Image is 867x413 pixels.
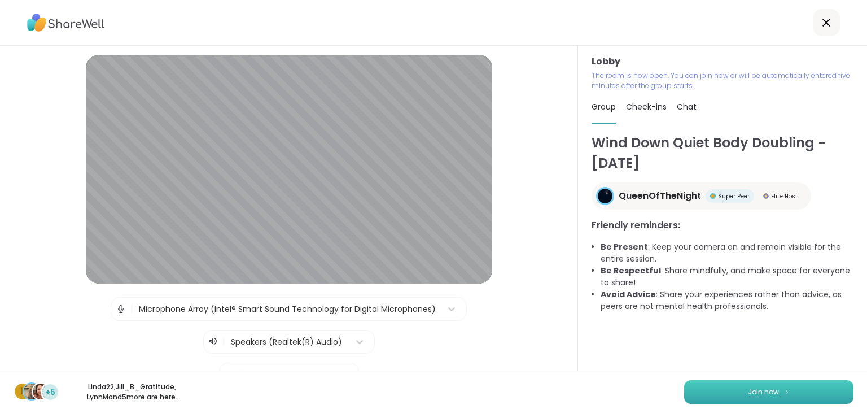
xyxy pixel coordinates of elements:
li: : Keep your camera on and remain visible for the entire session. [601,241,853,265]
span: Super Peer [718,192,750,201]
b: Be Respectful [601,265,661,276]
img: Super Peer [710,193,716,199]
img: Camera [224,363,234,386]
button: Join now [684,380,853,404]
span: Join now [748,387,779,397]
span: Check-ins [626,101,667,112]
span: QueenOfTheNight [619,189,701,203]
h3: Friendly reminders: [592,219,853,232]
p: The room is now open. You can join now or will be automatically entered five minutes after the gr... [592,71,853,91]
h3: Lobby [592,55,853,68]
img: LynnM [33,384,49,399]
li: : Share your experiences rather than advice, as peers are not mental health professionals. [601,289,853,312]
img: Jill_B_Gratitude [24,384,40,399]
div: Integrated Webcam [247,369,328,381]
h1: Wind Down Quiet Body Doubling - [DATE] [592,133,853,173]
span: Chat [677,101,697,112]
div: Microphone Array (Intel® Smart Sound Technology for Digital Microphones) [139,303,436,315]
span: Elite Host [771,192,798,201]
span: | [222,335,225,349]
span: L [21,384,25,399]
p: Linda22 , Jill_B_Gratitude , LynnM and 5 more are here. [69,382,195,402]
span: Group [592,101,616,112]
img: ShareWell Logomark [783,389,790,395]
img: QueenOfTheNight [598,189,612,203]
span: +5 [45,386,55,398]
b: Avoid Advice [601,289,656,300]
img: Elite Host [763,193,769,199]
span: | [239,363,242,386]
img: ShareWell Logo [27,10,104,36]
li: : Share mindfully, and make space for everyone to share! [601,265,853,289]
span: | [130,298,133,320]
a: QueenOfTheNightQueenOfTheNightSuper PeerSuper PeerElite HostElite Host [592,182,811,210]
img: Microphone [116,298,126,320]
b: Be Present [601,241,648,253]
